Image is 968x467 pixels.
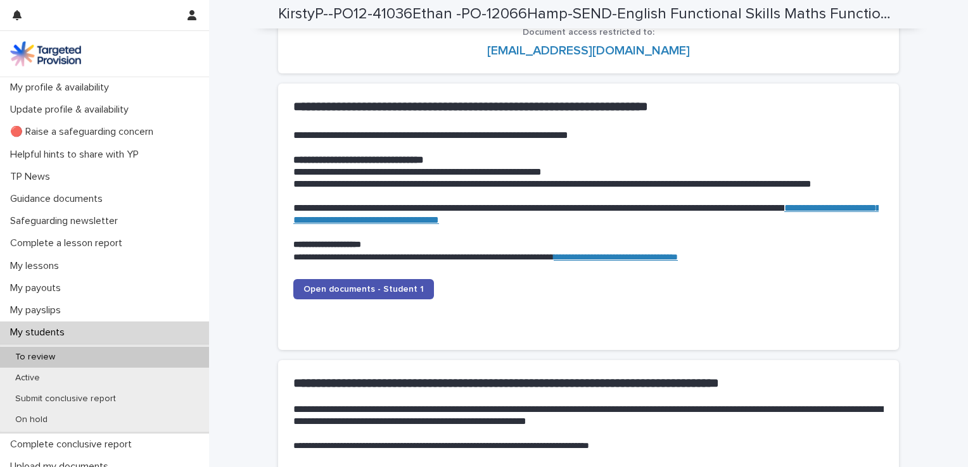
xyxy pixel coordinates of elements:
[487,44,690,57] a: [EMAIL_ADDRESS][DOMAIN_NAME]
[5,260,69,272] p: My lessons
[5,149,149,161] p: Helpful hints to share with YP
[5,439,142,451] p: Complete conclusive report
[5,215,128,227] p: Safeguarding newsletter
[303,285,424,294] span: Open documents - Student 1
[5,394,126,404] p: Submit conclusive report
[5,352,65,363] p: To review
[10,41,81,66] img: M5nRWzHhSzIhMunXDL62
[293,279,434,299] a: Open documents - Student 1
[5,171,60,183] p: TP News
[5,104,139,116] p: Update profile & availability
[5,414,58,425] p: On hold
[5,327,75,339] p: My students
[5,373,50,383] p: Active
[5,237,132,249] p: Complete a lesson report
[523,28,654,37] span: Document access restricted to:
[278,5,894,23] h2: KirstyP--PO12-41036Ethan -PO-12066Hamp-SEND-English Functional Skills Maths Functional Skills-16359
[5,126,163,138] p: 🔴 Raise a safeguarding concern
[5,82,119,94] p: My profile & availability
[5,193,113,205] p: Guidance documents
[5,282,71,294] p: My payouts
[5,304,71,316] p: My payslips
